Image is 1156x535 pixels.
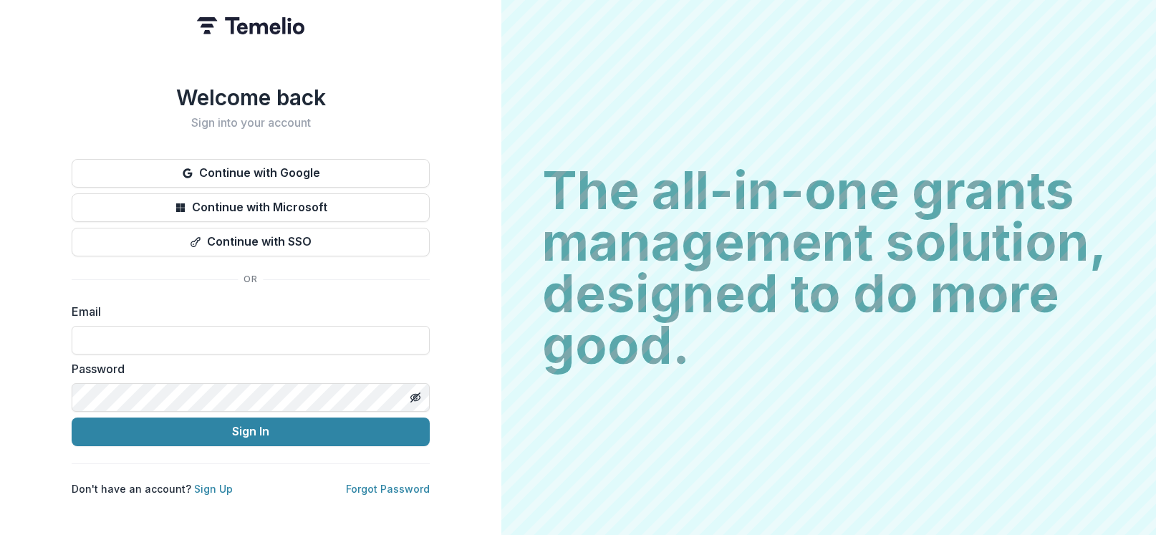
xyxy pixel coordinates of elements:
[72,85,430,110] h1: Welcome back
[197,17,304,34] img: Temelio
[72,360,421,377] label: Password
[72,193,430,222] button: Continue with Microsoft
[72,228,430,256] button: Continue with SSO
[72,481,233,496] p: Don't have an account?
[72,418,430,446] button: Sign In
[346,483,430,495] a: Forgot Password
[404,386,427,409] button: Toggle password visibility
[72,116,430,130] h2: Sign into your account
[72,303,421,320] label: Email
[72,159,430,188] button: Continue with Google
[194,483,233,495] a: Sign Up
